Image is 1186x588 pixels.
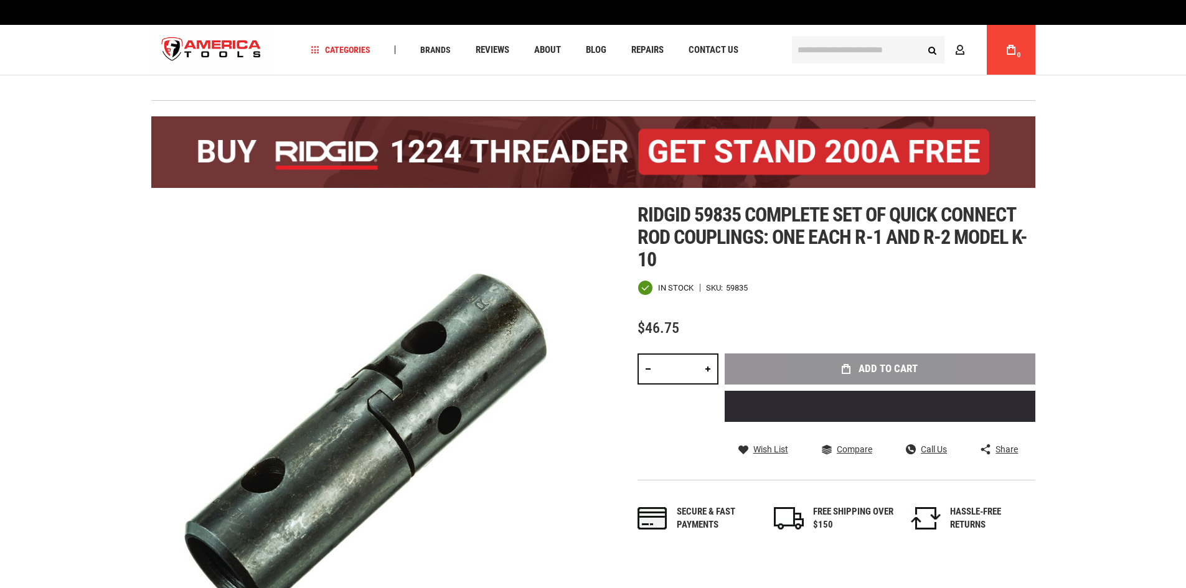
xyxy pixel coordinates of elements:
a: About [529,42,567,58]
a: Wish List [738,444,788,455]
span: About [534,45,561,55]
span: $46.75 [638,319,679,337]
span: 0 [1017,52,1021,58]
span: Repairs [631,45,664,55]
div: FREE SHIPPING OVER $150 [813,505,894,532]
a: Call Us [906,444,947,455]
a: Brands [415,42,456,58]
span: In stock [658,284,694,292]
button: Search [921,38,944,62]
a: Compare [822,444,872,455]
a: Contact Us [683,42,744,58]
span: Call Us [921,445,947,454]
a: Repairs [626,42,669,58]
img: payments [638,507,667,530]
span: Compare [837,445,872,454]
span: Categories [311,45,370,54]
div: 59835 [726,284,748,292]
a: Reviews [470,42,515,58]
a: Categories [305,42,376,58]
a: 0 [999,25,1023,75]
span: Share [995,445,1018,454]
img: America Tools [151,27,272,73]
a: store logo [151,27,272,73]
span: Brands [420,45,451,54]
span: Blog [586,45,606,55]
div: Availability [638,280,694,296]
span: Wish List [753,445,788,454]
span: Ridgid 59835 complete set of quick connect rod couplings: one each r-1 and r-2 model k-10 [638,203,1028,271]
div: Secure & fast payments [677,505,758,532]
span: Reviews [476,45,509,55]
img: returns [911,507,941,530]
img: BOGO: Buy the RIDGID® 1224 Threader (26092), get the 92467 200A Stand FREE! [151,116,1035,188]
div: HASSLE-FREE RETURNS [950,505,1031,532]
span: Contact Us [689,45,738,55]
strong: SKU [706,284,726,292]
a: Blog [580,42,612,58]
img: shipping [774,507,804,530]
